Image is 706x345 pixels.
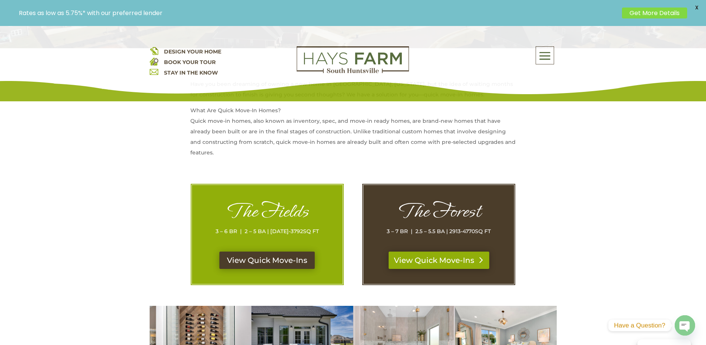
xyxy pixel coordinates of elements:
a: DESIGN YOUR HOME [164,48,221,55]
img: book your home tour [150,57,158,66]
p: What Are Quick Move-In Homes? Quick move-in homes, also known as inventory, spec, and move-in rea... [190,105,516,163]
span: SQ FT [475,228,491,235]
p: Rates as low as 5.75%* with our preferred lender [19,9,618,17]
h1: The Fields [207,200,328,226]
a: BOOK YOUR TOUR [164,59,216,66]
span: X [691,2,702,13]
span: SQ FT [303,228,319,235]
span: 3 – 6 BR | 2 – 5 BA | [DATE]-3792 [216,228,303,235]
a: View Quick Move-Ins [389,252,489,269]
h1: The Forest [378,200,499,226]
a: hays farm homes huntsville development [297,68,409,75]
a: STAY IN THE KNOW [164,69,218,76]
img: Logo [297,46,409,73]
a: Get More Details [622,8,687,18]
a: View Quick Move-Ins [219,252,315,269]
p: 3 – 7 BR | 2.5 – 5.5 BA | 2913-4770 [378,226,499,237]
img: design your home [150,46,158,55]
